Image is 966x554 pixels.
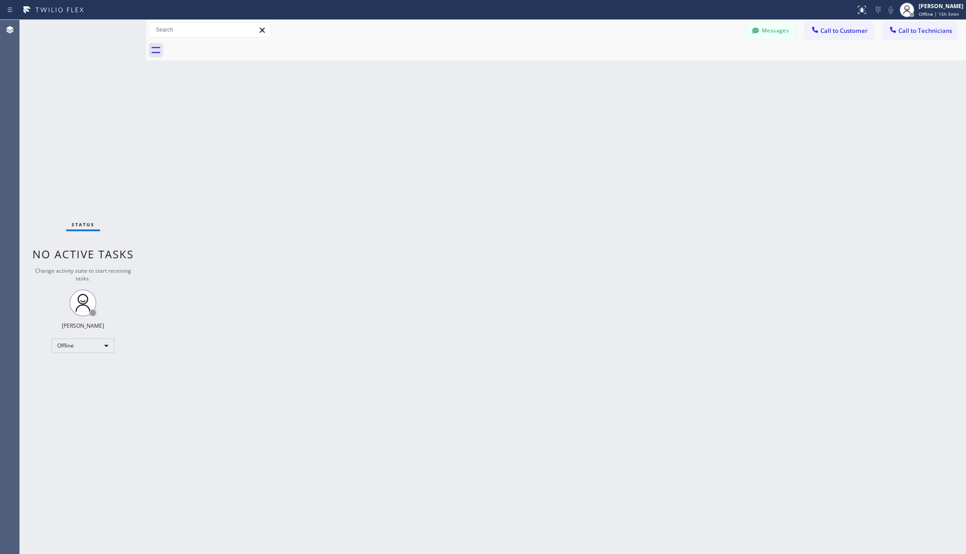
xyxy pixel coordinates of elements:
[32,247,134,261] span: No active tasks
[62,322,104,330] div: [PERSON_NAME]
[820,27,868,35] span: Call to Customer
[746,22,796,39] button: Messages
[898,27,952,35] span: Call to Technicians
[149,23,270,37] input: Search
[72,221,95,228] span: Status
[883,22,957,39] button: Call to Technicians
[884,4,897,16] button: Mute
[51,339,114,353] div: Offline
[805,22,874,39] button: Call to Customer
[919,11,959,17] span: Offline | 15h 5min
[919,2,963,10] div: [PERSON_NAME]
[35,267,131,282] span: Change activity state to start receiving tasks.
